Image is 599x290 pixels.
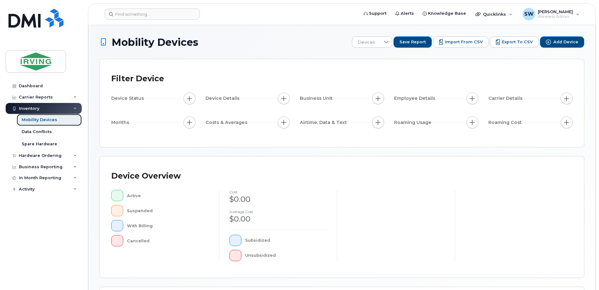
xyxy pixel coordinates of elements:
[127,220,209,231] div: With Billing
[127,190,209,201] div: Active
[229,214,327,224] div: $0.00
[300,95,334,102] span: Business Unit
[111,119,131,126] span: Months
[111,168,181,184] div: Device Overview
[490,36,539,48] button: Export to CSV
[488,95,524,102] span: Carrier Details
[394,119,433,126] span: Roaming Usage
[127,205,209,216] div: Suspended
[393,36,432,48] button: Save Report
[245,235,327,246] div: Subsidized
[488,119,524,126] span: Roaming Cost
[300,119,349,126] span: Airtime, Data & Text
[540,36,584,48] button: Add Device
[229,190,327,194] h4: cost
[399,39,426,45] span: Save Report
[206,95,241,102] span: Device Details
[394,95,437,102] span: Employee Details
[445,39,483,45] span: Import from CSV
[229,210,327,214] h4: Average cost
[127,235,209,246] div: Cancelled
[229,194,327,205] div: $0.00
[111,71,164,87] div: Filter Device
[352,37,380,48] span: Devices
[111,95,146,102] span: Device Status
[433,36,489,48] button: Import from CSV
[245,250,327,261] div: Unsubsidized
[502,39,533,45] span: Export to CSV
[553,39,578,45] span: Add Device
[112,37,198,48] span: Mobility Devices
[206,119,249,126] span: Costs & Averages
